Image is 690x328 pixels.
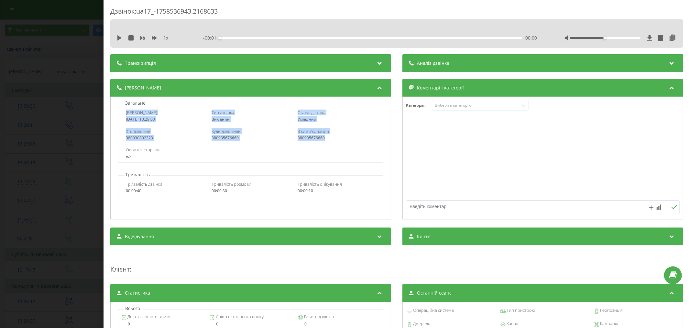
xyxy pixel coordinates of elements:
[126,189,204,193] div: 00:00:40
[125,60,156,66] span: Транскрипція
[124,171,151,178] p: Тривалість
[212,181,251,187] span: Тривалість розмови
[599,307,623,314] span: Геопозиція
[124,305,142,312] p: Всього
[124,100,147,106] p: Загальне
[298,128,329,134] span: З ким з'єднаний
[126,147,160,153] span: Остання сторінка
[303,314,334,320] span: Всього дзвінків
[203,35,220,41] span: - 00:01
[525,35,537,41] span: 00:00
[212,128,241,134] span: Куди дзвонили
[417,60,449,66] span: Аналіз дзвінка
[126,155,376,159] div: n/a
[121,322,203,326] div: 0
[298,181,342,187] span: Тривалість очікування
[215,314,264,320] span: Днів з останнього візиту
[126,136,204,140] div: 380930802323
[298,116,316,122] span: Успішний
[210,322,292,326] div: 0
[126,110,157,115] span: [PERSON_NAME]
[417,290,452,296] span: Останній сеанс
[412,307,454,314] span: Операційна система
[506,321,518,327] span: Канал
[125,85,161,91] span: [PERSON_NAME]
[125,290,150,296] span: Статистика
[412,321,431,327] span: Джерело
[599,321,618,327] span: Кампанія
[163,35,168,41] span: 1 x
[110,252,683,277] div: :
[126,314,170,320] span: Днів з першого візиту
[126,117,204,122] div: [DATE] 13:29:03
[126,181,162,187] span: Тривалість дзвінка
[298,110,325,115] span: Статус дзвінка
[298,322,380,326] div: 0
[212,110,234,115] span: Тип дзвінка
[212,116,230,122] span: Вихідний
[212,189,290,193] div: 00:00:30
[126,128,150,134] span: Хто дзвонив
[435,103,516,108] div: Виберіть категорію
[298,136,376,140] div: 380935676660
[417,233,431,240] span: Клієнт
[298,189,376,193] div: 00:00:10
[110,265,130,274] span: Клієнт
[417,85,464,91] span: Коментарі і категорії
[218,37,221,39] div: Accessibility label
[212,136,290,140] div: 380935676660
[506,307,535,314] span: Тип пристрою
[406,103,432,108] h4: Категорія :
[125,233,154,240] span: Відвідування
[110,7,683,19] div: Дзвінок : ua17_-1758536943.2168633
[603,37,606,39] div: Accessibility label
